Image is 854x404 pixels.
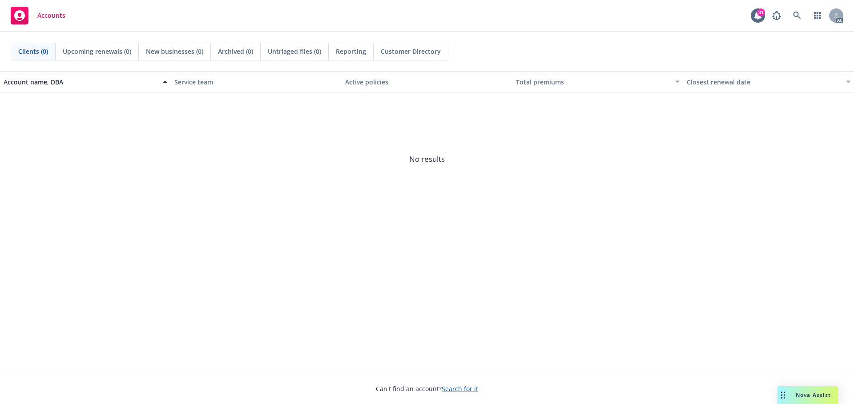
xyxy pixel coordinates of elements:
button: Closest renewal date [683,71,854,92]
span: New businesses (0) [146,47,203,56]
div: Closest renewal date [687,77,841,87]
div: 31 [757,8,765,16]
div: Account name, DBA [4,77,157,87]
span: Customer Directory [381,47,441,56]
span: Accounts [37,12,65,19]
button: Nova Assist [777,386,838,404]
span: Upcoming renewals (0) [63,47,131,56]
button: Service team [171,71,342,92]
a: Search [788,7,806,24]
button: Total premiums [512,71,683,92]
span: Nova Assist [796,391,831,399]
div: Active policies [345,77,509,87]
span: Untriaged files (0) [268,47,321,56]
button: Active policies [342,71,512,92]
a: Report a Bug [768,7,786,24]
a: Switch app [809,7,826,24]
div: Service team [174,77,338,87]
a: Search for it [442,384,478,393]
div: Total premiums [516,77,670,87]
div: Drag to move [777,386,789,404]
span: Clients (0) [18,47,48,56]
span: Reporting [336,47,366,56]
span: Can't find an account? [376,384,478,393]
span: Archived (0) [218,47,253,56]
a: Accounts [7,3,69,28]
